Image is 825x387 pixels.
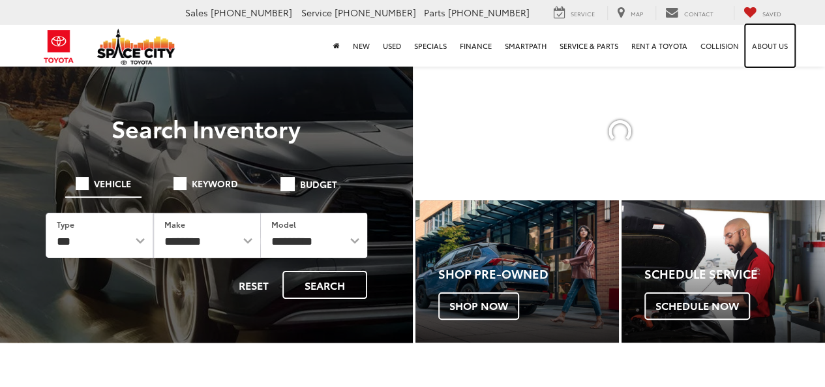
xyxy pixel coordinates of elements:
a: Home [327,25,346,67]
a: My Saved Vehicles [734,6,791,20]
span: Contact [684,9,713,18]
span: Budget [300,179,337,189]
span: [PHONE_NUMBER] [448,6,530,19]
span: Service [571,9,595,18]
button: Search [282,271,367,299]
label: Model [271,219,296,230]
a: Rent a Toyota [625,25,694,67]
div: Toyota [415,200,619,343]
span: Map [631,9,643,18]
h4: Shop Pre-Owned [438,268,619,281]
a: Finance [453,25,498,67]
span: Vehicle [94,179,131,188]
span: [PHONE_NUMBER] [211,6,292,19]
h3: Search Inventory [27,115,385,141]
span: Saved [762,9,781,18]
a: Used [376,25,408,67]
a: Map [607,6,653,20]
a: Collision [694,25,745,67]
a: Specials [408,25,453,67]
span: Shop Now [438,292,519,320]
a: Schedule Service Schedule Now [622,200,825,343]
img: Space City Toyota [97,29,175,65]
span: [PHONE_NUMBER] [335,6,416,19]
span: Keyword [192,179,238,188]
span: Parts [424,6,445,19]
a: New [346,25,376,67]
span: Sales [185,6,208,19]
span: Service [301,6,332,19]
button: Reset [228,271,280,299]
a: SmartPath [498,25,553,67]
a: Contact [655,6,723,20]
label: Make [164,219,185,230]
h4: Schedule Service [644,268,825,281]
a: Service [544,6,605,20]
a: About Us [745,25,794,67]
img: Toyota [35,25,83,68]
a: Service & Parts [553,25,625,67]
div: Toyota [622,200,825,343]
label: Type [57,219,74,230]
a: Shop Pre-Owned Shop Now [415,200,619,343]
span: Schedule Now [644,292,750,320]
